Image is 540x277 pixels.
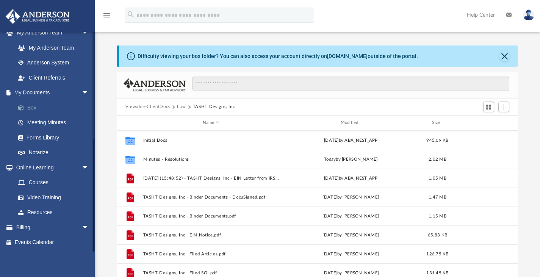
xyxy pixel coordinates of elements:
a: Anderson System [11,55,97,70]
button: TASHT Designs, Inc [193,103,235,110]
div: [DATE] by [PERSON_NAME] [283,194,419,200]
button: TASHT Designs, Inc - Binder Documents - DocuSigned.pdf [143,194,279,199]
a: Billingarrow_drop_down [5,220,100,235]
a: My Anderson Teamarrow_drop_down [5,25,97,41]
span: arrow_drop_down [81,220,97,235]
span: 65.83 KB [428,233,447,237]
div: [DATE] by ABA_NEST_APP [283,137,419,144]
span: 131.45 KB [426,271,448,275]
div: [DATE] by [PERSON_NAME] [283,213,419,219]
i: menu [102,11,111,20]
div: [DATE] by [PERSON_NAME] [283,269,419,276]
a: Box [11,100,100,115]
button: TASHT Designs, Inc - EIN Notice.pdf [143,232,279,237]
a: Courses [11,175,97,190]
button: Law [177,103,186,110]
button: TASHT Designs, Inc - Filed SOI.pdf [143,270,279,275]
span: 1.47 MB [429,195,446,199]
input: Search files and folders [192,77,509,91]
span: 2.02 MB [429,157,446,161]
span: arrow_drop_down [81,25,97,41]
a: menu [102,14,111,20]
button: Minutes - Resolutions [143,156,279,161]
button: Close [499,51,510,61]
span: 1.15 MB [429,214,446,218]
span: 945.09 KB [426,138,448,142]
a: My Documentsarrow_drop_down [5,85,100,100]
button: Switch to Grid View [483,102,495,112]
a: Notarize [11,145,100,160]
span: today [324,157,336,161]
span: arrow_drop_down [81,160,97,175]
img: User Pic [523,9,534,20]
a: Meeting Minutes [11,115,100,130]
div: Modified [282,119,419,126]
a: Online Learningarrow_drop_down [5,160,97,175]
img: Anderson Advisors Platinum Portal [3,9,72,24]
a: Client Referrals [11,70,97,85]
div: Name [142,119,279,126]
span: arrow_drop_down [81,85,97,101]
div: by [PERSON_NAME] [283,156,419,163]
button: Initial Docs [143,138,279,142]
div: id [456,119,509,126]
a: Resources [11,205,97,220]
div: [DATE] by [PERSON_NAME] [283,250,419,257]
button: TASHT Designs, Inc - Filed Articles.pdf [143,251,279,256]
span: 1.05 MB [429,176,446,180]
a: Video Training [11,190,93,205]
a: Forms Library [11,130,97,145]
button: TASHT Designs, Inc - Binder Documents.pdf [143,213,279,218]
a: My Anderson Team [11,40,93,55]
a: Events Calendar [5,235,100,250]
div: [DATE] by ABA_NEST_APP [283,175,419,182]
button: Viewable-ClientDocs [125,103,170,110]
span: 126.75 KB [426,252,448,256]
div: Difficulty viewing your box folder? You can also access your account directly on outside of the p... [138,52,418,60]
div: id [121,119,139,126]
button: [DATE] (15:48:52) - TASHT Designs, Inc - EIN Letter from IRS.pdf [143,175,279,180]
i: search [127,10,135,19]
a: [DOMAIN_NAME] [327,53,368,59]
div: [DATE] by [PERSON_NAME] [283,232,419,238]
div: Size [422,119,452,126]
button: Add [498,102,510,112]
